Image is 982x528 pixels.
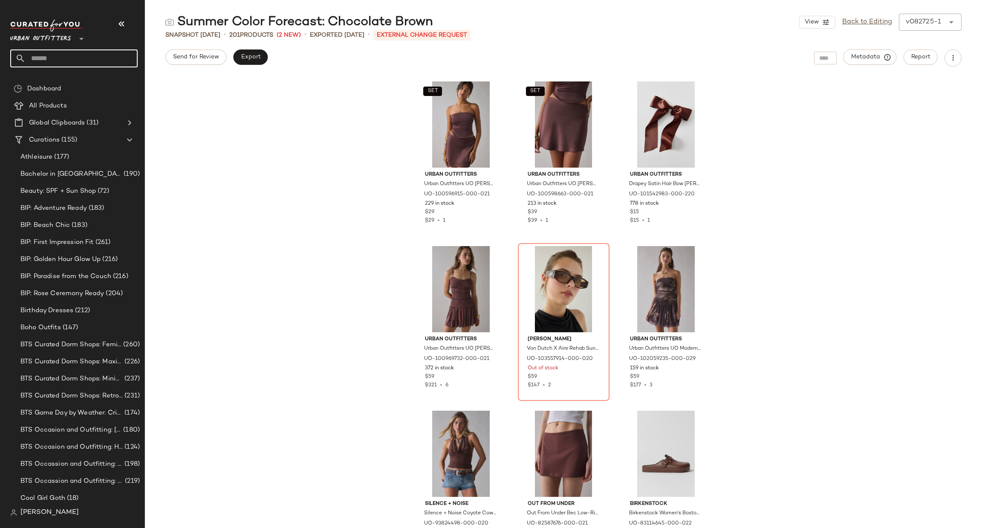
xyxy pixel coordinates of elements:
span: 201 [229,32,240,38]
span: Send for Review [173,54,219,61]
span: UO-100598663-000-021 [527,191,593,198]
span: • [540,383,548,388]
span: (31) [85,118,98,128]
span: Athleisure [20,152,52,162]
img: 82587676_021_b [521,411,607,497]
span: BIP: Beach Chic [20,220,70,230]
div: Products [229,31,273,40]
span: (231) [123,391,140,401]
span: BTS Curated Dorm Shops: Maximalist [20,357,123,367]
span: (216) [111,272,128,281]
span: BTS Occassion and Outfitting: First Day Fits [20,476,123,486]
span: • [537,218,546,223]
img: 102059235_029_b [623,246,709,332]
span: (2 New) [277,31,301,40]
span: UO-82587676-000-021 [527,520,588,528]
span: (183) [87,203,104,213]
span: 213 in stock [528,200,557,208]
span: • [224,30,226,40]
img: 100969732_021_b [418,246,504,332]
span: UO-102059235-000-029 [629,355,696,363]
span: [PERSON_NAME] [528,336,600,343]
a: Back to Editing [842,17,892,27]
span: Von Dutch X Aire Rehab Sunglasses in Brown, Women's at Urban Outfitters [527,345,599,353]
button: SET [526,87,545,96]
span: BIP: Paradise from the Couch [20,272,111,281]
span: UO-93824498-000-020 [424,520,488,528]
span: Drapey Satin Hair Bow [PERSON_NAME] in Dark Brown, Women's at Urban Outfitters [629,180,701,188]
span: (261) [94,238,111,247]
span: BIP: First Impression Fit [20,238,94,247]
span: BTS Occassion and Outfitting: Campus Lounge [20,459,123,469]
span: Silence + Noise [425,500,497,508]
span: $59 [528,373,537,381]
span: Snapshot [DATE] [165,31,220,40]
span: Birkenstock [630,500,702,508]
span: 229 in stock [425,200,454,208]
button: Report [904,49,938,65]
span: UO-103557914-000-020 [527,355,593,363]
span: Out of stock [528,365,558,372]
span: (124) [123,442,140,452]
div: v082725-1 [906,17,941,27]
span: (212) [73,306,90,316]
span: BIP: Rose Ceremony Ready [20,289,104,299]
span: (18) [65,493,79,503]
span: Birkenstock Women's Boston EVA Clog in Roast, Women's at Urban Outfitters [629,510,701,517]
img: 100598663_021_b [521,81,607,168]
span: BTS Occasion and Outfitting: [PERSON_NAME] to Party [20,425,121,435]
span: (183) [70,220,87,230]
img: 101542983_220_b [623,81,709,168]
span: (155) [60,135,77,145]
span: Urban Outfitters [425,336,497,343]
span: (216) [101,255,118,264]
span: 3 [650,383,653,388]
span: View [804,19,818,26]
span: Out From Under Bec Low-Rise Micro Mini Skort in Chocolate, Women's at Urban Outfitters [527,510,599,517]
span: Bachelor in [GEOGRAPHIC_DATA]: LP [20,169,122,179]
span: $15 [630,218,639,223]
span: $15 [630,209,639,216]
span: 372 in stock [425,365,454,372]
span: 778 in stock [630,200,659,208]
span: BIP: Golden Hour Glow Up [20,255,101,264]
span: $29 [425,218,434,223]
img: svg%3e [10,509,17,516]
span: $39 [528,209,537,216]
span: (174) [123,408,140,418]
span: Urban Outfitters UO [PERSON_NAME] Slip Mini Skirt in Chocolate, Women's at Urban Outfitters [527,180,599,188]
span: Global Clipboards [29,118,85,128]
span: Export [240,54,260,61]
span: (219) [123,476,140,486]
span: SET [530,88,540,94]
span: 159 in stock [630,365,659,372]
span: • [639,218,647,223]
span: BTS Curated Dorm Shops: Retro+ Boho [20,391,123,401]
span: • [434,218,443,223]
span: (72) [96,186,109,196]
span: UO-83114645-000-022 [629,520,692,528]
span: Boho Outfits [20,323,61,333]
span: BTS Game Day by Weather: Crisp & Cozy [20,408,123,418]
span: • [368,30,370,40]
span: Urban Outfitters [10,29,71,44]
span: $59 [630,373,639,381]
span: BTS Occasion and Outfitting: Homecoming Dresses [20,442,123,452]
img: 103557914_020_b [521,246,607,332]
img: cfy_white_logo.C9jOOHJF.svg [10,20,83,32]
span: Out From Under [528,500,600,508]
span: UO-100596915-000-021 [424,191,490,198]
span: (237) [123,374,140,384]
button: Send for Review [165,49,226,65]
span: $29 [425,209,434,216]
span: BTS Curated Dorm Shops: Minimalist [20,374,123,384]
span: Curations [29,135,60,145]
p: Exported [DATE] [310,31,364,40]
div: Summer Color Forecast: Chocolate Brown [165,14,433,31]
span: Cool Girl Goth [20,493,65,503]
span: Urban Outfitters UO [PERSON_NAME] Keyhole Cutout Tube Top in Chocolate, Women's at Urban Outfitters [424,180,496,188]
span: [PERSON_NAME] [20,508,79,518]
span: 1 [647,218,650,223]
span: (180) [121,425,140,435]
span: All Products [29,101,67,111]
